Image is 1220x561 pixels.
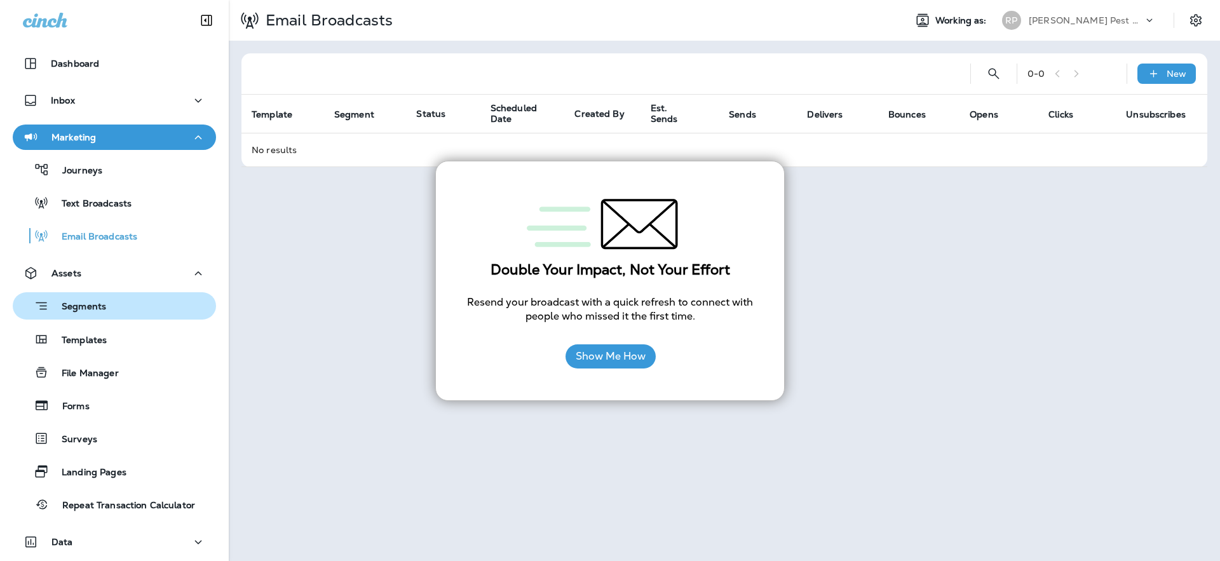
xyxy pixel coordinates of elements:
[49,335,107,347] p: Templates
[566,344,656,368] button: Show Me How
[1126,109,1186,120] span: Unsubscribes
[1048,109,1073,120] span: Clicks
[574,108,624,119] span: Created By
[51,537,73,547] p: Data
[261,11,393,30] p: Email Broadcasts
[1002,11,1021,30] div: RP
[1029,15,1143,25] p: [PERSON_NAME] Pest Control
[1027,69,1045,79] div: 0 - 0
[49,434,97,446] p: Surveys
[888,109,926,120] span: Bounces
[651,103,697,125] span: Est. Sends
[49,467,126,479] p: Landing Pages
[729,109,756,120] span: Sends
[50,165,102,177] p: Journeys
[241,133,1207,166] td: No results
[807,109,843,120] span: Delivers
[461,295,759,324] p: Resend your broadcast with a quick refresh to connect with people who missed it the first time.
[935,15,989,26] span: Working as:
[49,198,132,210] p: Text Broadcasts
[970,109,998,120] span: Opens
[1167,69,1186,79] p: New
[461,262,759,278] h3: Double Your Impact, Not Your Effort
[252,109,292,120] span: Template
[189,8,224,33] button: Collapse Sidebar
[50,401,90,413] p: Forms
[49,231,137,243] p: Email Broadcasts
[49,368,119,380] p: File Manager
[981,61,1006,86] button: Search Email Broadcasts
[334,109,374,120] span: Segment
[416,108,445,119] span: Status
[51,132,96,142] p: Marketing
[1184,9,1207,32] button: Settings
[50,500,195,512] p: Repeat Transaction Calculator
[51,95,75,105] p: Inbox
[51,58,99,69] p: Dashboard
[51,268,81,278] p: Assets
[491,103,543,125] span: Scheduled Date
[49,301,106,314] p: Segments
